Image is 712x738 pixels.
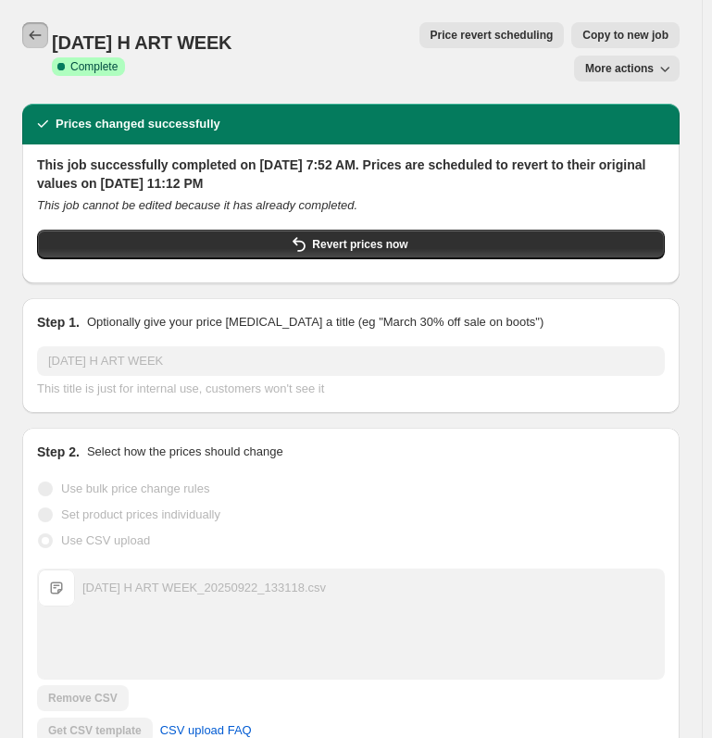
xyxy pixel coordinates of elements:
[61,507,220,521] span: Set product prices individually
[56,115,220,133] h2: Prices changed successfully
[82,579,326,597] div: [DATE] H ART WEEK_20250922_133118.csv
[37,198,357,212] i: This job cannot be edited because it has already completed.
[37,313,80,331] h2: Step 1.
[585,61,654,76] span: More actions
[37,443,80,461] h2: Step 2.
[37,382,324,395] span: This title is just for internal use, customers won't see it
[582,28,668,43] span: Copy to new job
[87,313,543,331] p: Optionally give your price [MEDICAL_DATA] a title (eg "March 30% off sale on boots")
[312,237,407,252] span: Revert prices now
[574,56,680,81] button: More actions
[571,22,680,48] button: Copy to new job
[70,59,118,74] span: Complete
[22,22,48,48] button: Price change jobs
[37,230,665,259] button: Revert prices now
[52,32,231,53] span: [DATE] H ART WEEK
[419,22,565,48] button: Price revert scheduling
[37,156,665,193] h2: This job successfully completed on [DATE] 7:52 AM. Prices are scheduled to revert to their origin...
[87,443,283,461] p: Select how the prices should change
[61,482,209,495] span: Use bulk price change rules
[37,346,665,376] input: 30% off holiday sale
[431,28,554,43] span: Price revert scheduling
[61,533,150,547] span: Use CSV upload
